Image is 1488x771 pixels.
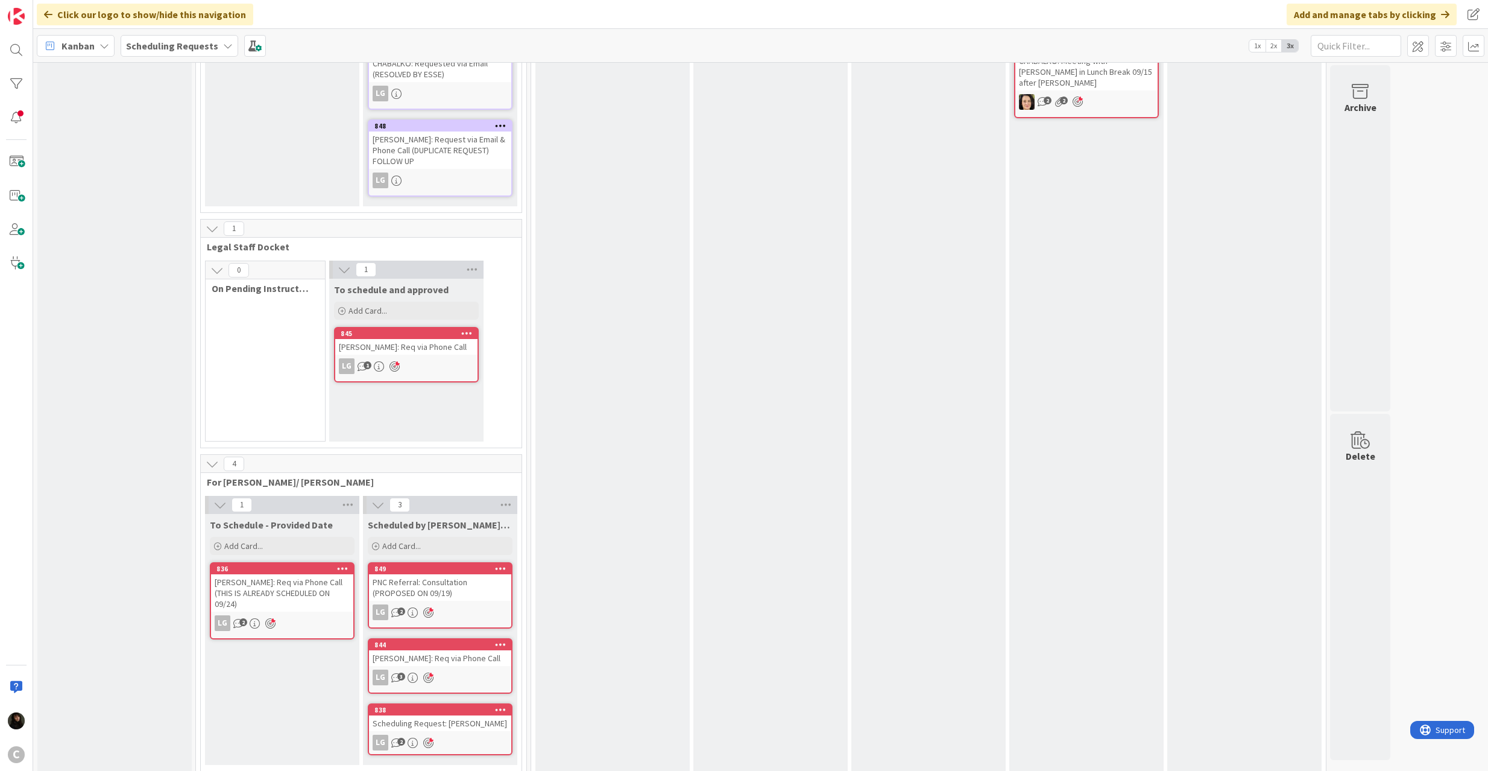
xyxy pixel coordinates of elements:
[334,327,479,382] a: 845[PERSON_NAME]: Req via Phone CallLG
[212,282,310,294] span: On Pending Instructed by Legal
[210,562,355,639] a: 836[PERSON_NAME]: Req via Phone Call (THIS IS ALREADY SCHEDULED ON 09/24)LG
[210,519,333,531] span: To Schedule - Provided Date
[368,562,512,629] a: 849PNC Referral: Consultation (PROPOSED ON 09/19)LG
[348,305,387,316] span: Add Card...
[239,618,247,626] span: 2
[232,498,252,512] span: 1
[1346,449,1375,463] div: Delete
[397,608,405,615] span: 2
[37,4,253,25] div: Click our logo to show/hide this navigation
[389,498,410,512] span: 3
[1249,40,1266,52] span: 1x
[224,221,244,236] span: 1
[339,358,355,374] div: LG
[369,735,511,750] div: LG
[368,43,512,110] a: CHABALKO: Requested via Email (RESOLVED BY ESSE)LG
[397,673,405,681] span: 3
[369,574,511,601] div: PNC Referral: Consultation (PROPOSED ON 09/19)
[224,457,244,471] span: 4
[369,670,511,685] div: LG
[369,715,511,731] div: Scheduling Request: [PERSON_NAME]
[374,641,511,649] div: 844
[1311,35,1401,57] input: Quick Filter...
[369,132,511,169] div: [PERSON_NAME]: Request via Email & Phone Call (DUPLICATE REQUEST) FOLLOW UP
[224,541,263,551] span: Add Card...
[397,738,405,746] span: 2
[373,735,388,750] div: LG
[369,121,511,169] div: 848[PERSON_NAME]: Request via Email & Phone Call (DUPLICATE REQUEST) FOLLOW UP
[369,173,511,188] div: LG
[374,706,511,714] div: 838
[369,121,511,132] div: 848
[369,45,511,82] div: CHABALKO: Requested via Email (RESOLVED BY ESSE)
[369,563,511,574] div: 849
[8,746,25,763] div: C
[1014,41,1159,118] a: CHABALKO: Meeting with [PERSON_NAME] in Lunch Break 09/15 after [PERSON_NAME]BL
[369,650,511,666] div: [PERSON_NAME]: Req via Phone Call
[61,39,95,53] span: Kanban
[373,604,388,620] div: LG
[356,262,376,277] span: 1
[335,328,478,355] div: 845[PERSON_NAME]: Req via Phone Call
[368,119,512,197] a: 848[PERSON_NAME]: Request via Email & Phone Call (DUPLICATE REQUEST) FOLLOW UPLG
[211,574,353,612] div: [PERSON_NAME]: Req via Phone Call (THIS IS ALREADY SCHEDULED ON 09/24)
[369,86,511,101] div: LG
[335,339,478,355] div: [PERSON_NAME]: Req via Phone Call
[341,329,478,338] div: 845
[368,638,512,694] a: 844[PERSON_NAME]: Req via Phone CallLG
[1060,97,1068,104] span: 2
[1015,94,1158,110] div: BL
[369,563,511,601] div: 849PNC Referral: Consultation (PROPOSED ON 09/19)
[369,56,511,82] div: CHABALKO: Requested via Email (RESOLVED BY ESSE)
[382,541,421,551] span: Add Card...
[1015,42,1158,90] div: CHABALKO: Meeting with [PERSON_NAME] in Lunch Break 09/15 after [PERSON_NAME]
[1044,97,1051,104] span: 2
[1287,4,1457,25] div: Add and manage tabs by clicking
[229,263,249,278] span: 0
[1282,40,1298,52] span: 3x
[335,358,478,374] div: LG
[126,40,218,52] b: Scheduling Requests
[1266,40,1282,52] span: 2x
[368,703,512,755] a: 838Scheduling Request: [PERSON_NAME]LG
[373,173,388,188] div: LG
[369,705,511,731] div: 838Scheduling Request: [PERSON_NAME]
[1345,100,1376,115] div: Archive
[335,328,478,339] div: 845
[369,639,511,666] div: 844[PERSON_NAME]: Req via Phone Call
[8,8,25,25] img: Visit kanbanzone.com
[8,712,25,729] img: ES
[216,565,353,573] div: 836
[215,615,230,631] div: LG
[368,519,512,531] span: Scheduled by Laine/Pring
[211,563,353,612] div: 836[PERSON_NAME]: Req via Phone Call (THIS IS ALREADY SCHEDULED ON 09/24)
[373,86,388,101] div: LG
[1019,94,1035,110] img: BL
[374,565,511,573] div: 849
[374,122,511,130] div: 848
[25,2,55,16] span: Support
[207,476,506,488] span: For Laine Guevarra/ Pring Matondo
[369,604,511,620] div: LG
[369,705,511,715] div: 838
[334,284,449,296] span: To schedule and approved
[211,615,353,631] div: LG
[369,639,511,650] div: 844
[364,361,371,369] span: 1
[1015,53,1158,90] div: CHABALKO: Meeting with [PERSON_NAME] in Lunch Break 09/15 after [PERSON_NAME]
[373,670,388,685] div: LG
[211,563,353,574] div: 836
[207,241,506,253] span: Legal Staff Docket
